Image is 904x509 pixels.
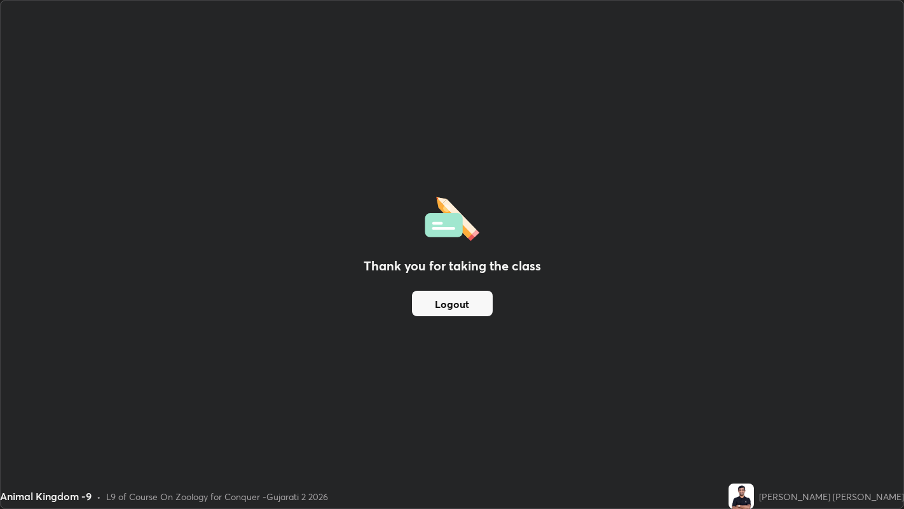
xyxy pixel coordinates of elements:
[106,490,328,503] div: L9 of Course On Zoology for Conquer -Gujarati 2 2026
[364,256,541,275] h2: Thank you for taking the class
[97,490,101,503] div: •
[425,193,479,241] img: offlineFeedback.1438e8b3.svg
[412,291,493,316] button: Logout
[759,490,904,503] div: [PERSON_NAME] [PERSON_NAME]
[729,484,754,509] img: c9bf78d67bb745bc84438c2db92f5989.jpg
